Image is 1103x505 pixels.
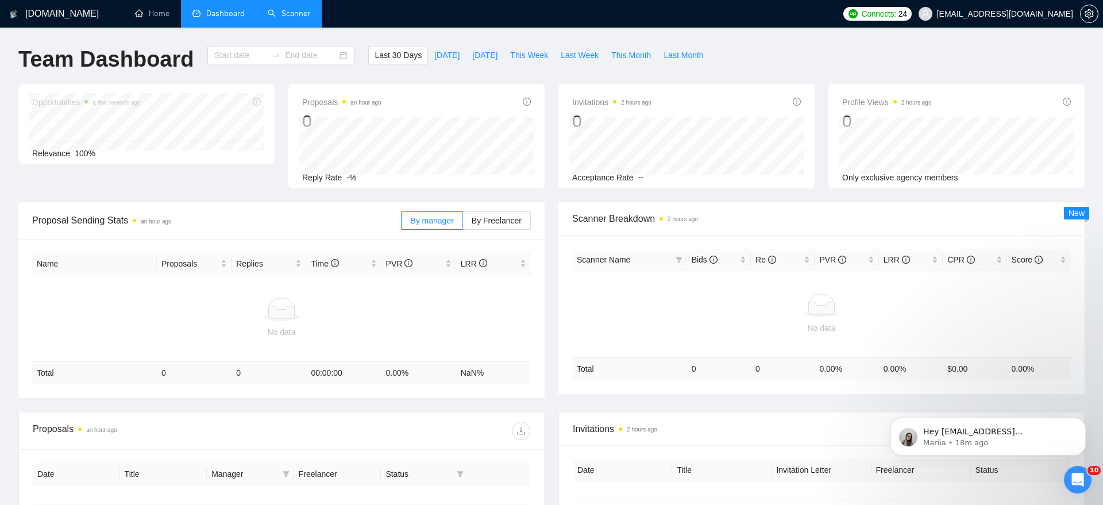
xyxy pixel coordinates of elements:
span: LRR [884,255,910,264]
div: 0 [302,110,381,132]
span: This Month [611,49,651,61]
th: Title [120,463,207,485]
span: info-circle [404,259,412,267]
span: PVR [386,259,413,268]
button: download [512,422,530,440]
span: Replies [236,257,293,270]
button: This Month [605,46,657,64]
span: filter [283,471,290,477]
td: 0.00 % [879,357,943,380]
span: Last Month [664,49,703,61]
span: This Week [510,49,548,61]
span: Proposals [161,257,218,270]
span: download [512,426,530,435]
span: filter [673,251,685,268]
span: Time [311,259,338,268]
th: Freelancer [294,463,381,485]
span: Dashboard [206,9,245,18]
th: Freelancer [871,459,971,481]
td: 0 [687,357,751,380]
iframe: Intercom notifications message [873,394,1103,474]
span: info-circle [967,256,975,264]
input: Start date [214,49,267,61]
span: Proposals [302,95,381,109]
div: 0 [572,110,651,132]
span: info-circle [1063,98,1071,106]
td: $ 0.00 [943,357,1006,380]
span: New [1069,209,1085,218]
span: -% [346,173,356,182]
th: Title [672,459,772,481]
iframe: Intercom live chat [1064,466,1092,494]
img: upwork-logo.png [849,9,858,18]
span: to [271,51,280,60]
span: Last Week [561,49,599,61]
input: End date [285,49,337,61]
span: Profile Views [842,95,932,109]
time: 2 hours ago [621,99,651,106]
span: By manager [410,216,453,225]
span: Re [755,255,776,264]
span: Acceptance Rate [572,173,634,182]
time: an hour ago [141,218,171,225]
span: Connects: [861,7,896,20]
span: filter [457,471,464,477]
span: By Freelancer [472,216,522,225]
button: [DATE] [466,46,504,64]
span: setting [1081,9,1098,18]
button: [DATE] [428,46,466,64]
span: Relevance [32,149,70,158]
span: PVR [819,255,846,264]
span: info-circle [523,98,531,106]
span: -- [638,173,643,182]
span: info-circle [768,256,776,264]
span: Proposal Sending Stats [32,213,401,228]
span: user [921,10,930,18]
span: Manager [211,468,278,480]
td: 0 [751,357,815,380]
div: 0 [842,110,932,132]
span: info-circle [902,256,910,264]
span: [DATE] [472,49,497,61]
span: info-circle [709,256,718,264]
button: Last 30 Days [368,46,428,64]
span: CPR [947,255,974,264]
th: Proposals [157,253,232,275]
p: Message from Mariia, sent 18m ago [50,44,198,55]
img: logo [10,5,18,24]
time: 2 hours ago [627,426,657,433]
button: This Week [504,46,554,64]
button: Last Month [657,46,709,64]
button: Last Week [554,46,605,64]
time: an hour ago [86,427,117,433]
th: Date [33,463,120,485]
span: 100% [75,149,95,158]
span: Last 30 Days [375,49,422,61]
span: Score [1012,255,1043,264]
span: Status [385,468,452,480]
th: Name [32,253,157,275]
span: Reply Rate [302,173,342,182]
h1: Team Dashboard [18,46,194,73]
div: No data [577,322,1066,334]
time: an hour ago [350,99,381,106]
td: Total [572,357,687,380]
div: Proposals [33,422,281,440]
th: Manager [207,463,294,485]
span: filter [676,256,682,263]
span: swap-right [271,51,280,60]
span: info-circle [331,259,339,267]
span: filter [280,465,292,483]
span: Scanner Breakdown [572,211,1071,226]
time: 2 hours ago [901,99,932,106]
div: No data [37,326,526,338]
a: searchScanner [268,9,310,18]
th: Replies [232,253,306,275]
span: Hey [EMAIL_ADDRESS][DOMAIN_NAME], Looks like your Upwork agency Akveo - Here to build your web an... [50,33,197,202]
span: Invitations [573,422,1070,436]
span: LRR [461,259,487,268]
td: 00:00:00 [306,362,381,384]
td: 0.00 % [381,362,456,384]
